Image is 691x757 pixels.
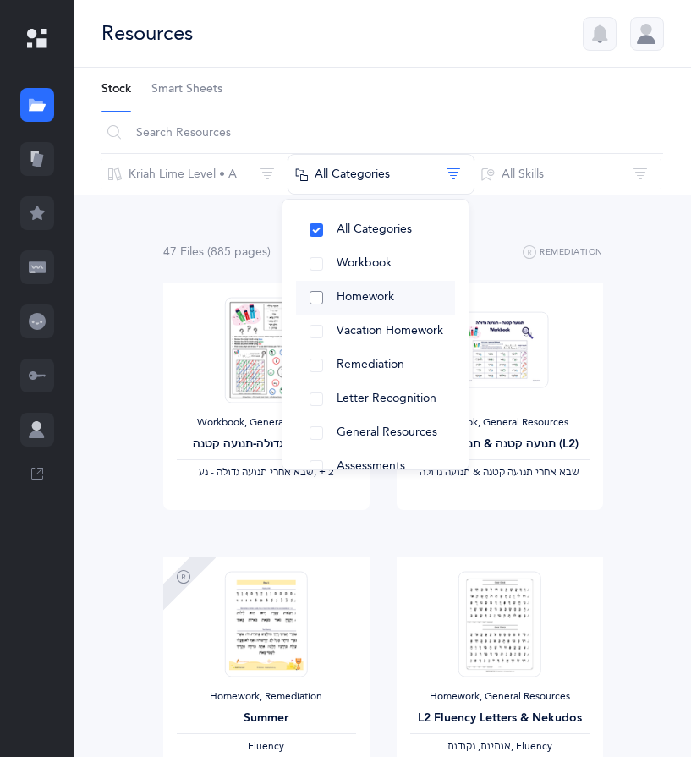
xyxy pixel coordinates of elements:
[420,466,579,478] span: ‫שבא אחרי תנועה קטנה & תנועה גדולה‬
[207,245,271,259] span: (885 page )
[177,710,356,727] div: Summer
[337,459,405,473] span: Assessments
[151,81,222,98] span: Smart Sheets
[296,382,455,416] button: Letter Recognition
[177,690,356,704] div: Homework, Remediation
[410,740,590,754] div: , Fluency
[199,245,204,259] span: s
[451,311,548,388] img: Tenuah_Gedolah.Ketana-Workbook-SB_thumbnail_1685245466.png
[410,416,590,430] div: Workbook, General Resources
[337,324,443,337] span: Vacation Homework
[606,672,671,737] iframe: Drift Widget Chat Controller
[163,245,204,259] span: 47 File
[458,571,540,677] img: FluencyProgram-SpeedReading-L2_thumbnail_1736302935.png
[296,247,455,281] button: Workbook
[262,245,267,259] span: s
[224,297,307,403] img: Alephbeis__%D7%AA%D7%A0%D7%95%D7%A2%D7%94_%D7%92%D7%93%D7%95%D7%9C%D7%94-%D7%A7%D7%98%D7%A0%D7%94...
[337,425,437,439] span: General Resources
[101,19,193,47] div: Resources
[296,281,455,315] button: Homework
[410,436,590,453] div: תנועה קטנה & תנועה גדולה (L2)
[199,466,314,478] span: ‫שבא אחרי תנועה גדולה - נע‬
[337,392,436,405] span: Letter Recognition
[101,112,663,153] input: Search Resources
[296,213,455,247] button: All Categories
[296,450,455,484] button: Assessments
[337,222,412,236] span: All Categories
[177,436,356,453] div: תנועה גדולה-תנועה קטנה (L1)
[177,466,356,480] div: ‪, + 2‬
[296,315,455,348] button: Vacation Homework
[296,416,455,450] button: General Resources
[410,690,590,704] div: Homework, General Resources
[337,256,392,270] span: Workbook
[523,243,603,263] button: Remediation
[296,348,455,382] button: Remediation
[224,571,307,677] img: Recommended_Summer_Remedial_EN_thumbnail_1717642628.png
[337,358,404,371] span: Remediation
[177,416,356,430] div: Workbook, General Resources
[410,710,590,727] div: L2 Fluency Letters & Nekudos
[288,154,475,195] button: All Categories
[447,740,511,752] span: ‫אותיות, נקודות‬
[474,154,661,195] button: All Skills
[337,290,394,304] span: Homework
[101,154,288,195] button: Kriah Lime Level • A
[177,740,356,754] div: Fluency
